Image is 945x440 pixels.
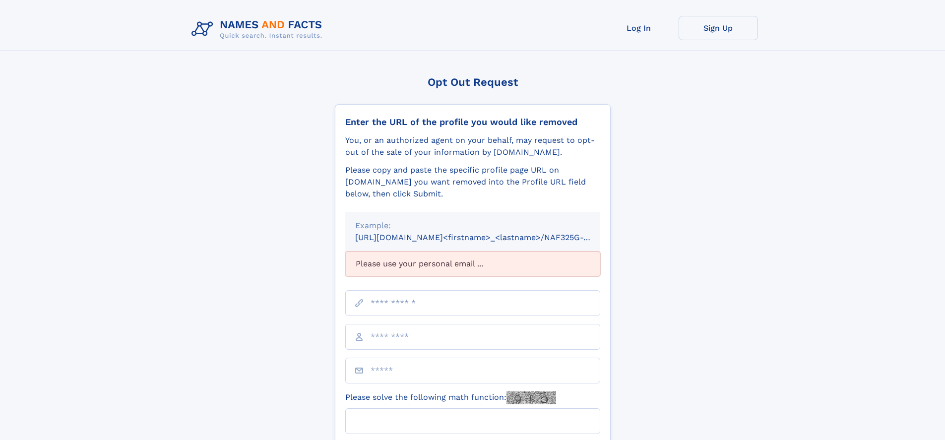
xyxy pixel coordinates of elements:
label: Please solve the following math function: [345,391,556,404]
div: Example: [355,220,590,232]
div: Please copy and paste the specific profile page URL on [DOMAIN_NAME] you want removed into the Pr... [345,164,600,200]
div: You, or an authorized agent on your behalf, may request to opt-out of the sale of your informatio... [345,134,600,158]
a: Sign Up [679,16,758,40]
div: Enter the URL of the profile you would like removed [345,117,600,127]
img: Logo Names and Facts [188,16,330,43]
div: Please use your personal email ... [345,251,600,276]
small: [URL][DOMAIN_NAME]<firstname>_<lastname>/NAF325G-xxxxxxxx [355,233,619,242]
a: Log In [599,16,679,40]
div: Opt Out Request [335,76,611,88]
